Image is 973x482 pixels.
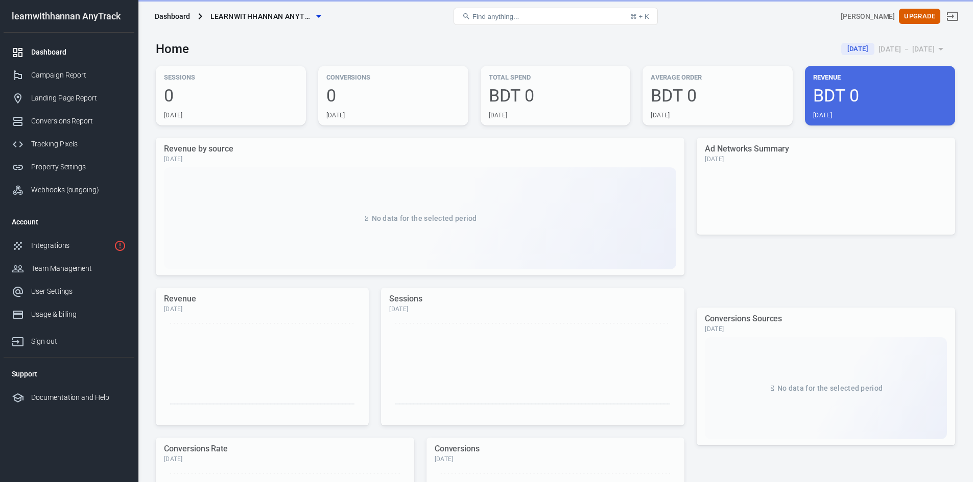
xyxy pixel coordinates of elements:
[31,116,126,126] div: Conversions Report
[114,240,126,252] svg: 1 networks not verified yet
[4,156,134,179] a: Property Settings
[899,9,940,24] button: Upgrade
[210,10,313,23] span: learnwithhannan AnyTrack
[4,303,134,326] a: Usage & billing
[31,392,126,403] div: Documentation and Help
[841,11,895,22] div: Account id: TPa9kAPi
[4,133,134,156] a: Tracking Pixels
[630,13,649,20] div: ⌘ + K
[4,280,134,303] a: User Settings
[31,185,126,195] div: Webhooks (outgoing)
[4,257,134,280] a: Team Management
[206,7,325,26] button: learnwithhannan AnyTrack
[31,93,126,104] div: Landing Page Report
[454,8,658,25] button: Find anything...⌘ + K
[4,12,134,21] div: learnwithhannan AnyTrack
[472,13,519,20] span: Find anything...
[31,336,126,347] div: Sign out
[4,87,134,110] a: Landing Page Report
[31,70,126,81] div: Campaign Report
[31,240,110,251] div: Integrations
[4,234,134,257] a: Integrations
[4,326,134,353] a: Sign out
[31,309,126,320] div: Usage & billing
[155,11,190,21] div: Dashboard
[31,139,126,149] div: Tracking Pixels
[4,362,134,386] li: Support
[4,64,134,87] a: Campaign Report
[31,263,126,274] div: Team Management
[4,179,134,201] a: Webhooks (outgoing)
[31,286,126,297] div: User Settings
[4,210,134,234] li: Account
[4,110,134,133] a: Conversions Report
[31,162,126,172] div: Property Settings
[4,41,134,64] a: Dashboard
[31,47,126,58] div: Dashboard
[156,42,189,56] h3: Home
[940,4,965,29] a: Sign out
